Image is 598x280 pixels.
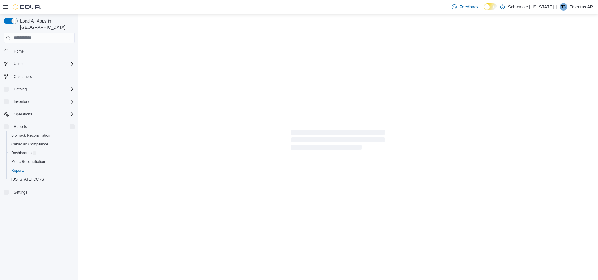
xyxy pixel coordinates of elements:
[11,73,34,80] a: Customers
[11,48,26,55] a: Home
[11,168,24,173] span: Reports
[14,74,32,79] span: Customers
[9,158,75,165] span: Metrc Reconciliation
[4,44,75,213] nav: Complex example
[11,85,75,93] span: Catalog
[14,124,27,129] span: Reports
[14,61,23,66] span: Users
[11,188,75,196] span: Settings
[11,150,36,155] span: Dashboards
[14,49,24,54] span: Home
[459,4,478,10] span: Feedback
[1,187,77,196] button: Settings
[11,189,30,196] a: Settings
[484,3,497,10] input: Dark Mode
[9,167,27,174] a: Reports
[11,110,75,118] span: Operations
[9,149,39,157] a: Dashboards
[1,110,77,119] button: Operations
[11,177,44,182] span: [US_STATE] CCRS
[11,159,45,164] span: Metrc Reconciliation
[11,133,50,138] span: BioTrack Reconciliation
[570,3,593,11] p: Talentas AP
[6,131,77,140] button: BioTrack Reconciliation
[9,158,48,165] a: Metrc Reconciliation
[556,3,557,11] p: |
[11,73,75,80] span: Customers
[291,131,385,151] span: Loading
[14,87,27,92] span: Catalog
[1,85,77,94] button: Catalog
[9,176,46,183] a: [US_STATE] CCRS
[9,176,75,183] span: Washington CCRS
[6,149,77,157] a: Dashboards
[9,140,51,148] a: Canadian Compliance
[561,3,566,11] span: TA
[11,98,75,105] span: Inventory
[11,60,26,68] button: Users
[6,157,77,166] button: Metrc Reconciliation
[11,142,48,147] span: Canadian Compliance
[14,99,29,104] span: Inventory
[6,166,77,175] button: Reports
[11,60,75,68] span: Users
[18,18,75,30] span: Load All Apps in [GEOGRAPHIC_DATA]
[14,112,32,117] span: Operations
[508,3,554,11] p: Schwazze [US_STATE]
[560,3,567,11] div: Talentas AP
[1,122,77,131] button: Reports
[1,97,77,106] button: Inventory
[11,85,29,93] button: Catalog
[9,149,75,157] span: Dashboards
[1,72,77,81] button: Customers
[11,98,32,105] button: Inventory
[11,47,75,55] span: Home
[9,132,75,139] span: BioTrack Reconciliation
[11,123,75,130] span: Reports
[1,59,77,68] button: Users
[9,132,53,139] a: BioTrack Reconciliation
[14,190,27,195] span: Settings
[11,123,29,130] button: Reports
[6,175,77,184] button: [US_STATE] CCRS
[9,140,75,148] span: Canadian Compliance
[1,47,77,56] button: Home
[9,167,75,174] span: Reports
[449,1,481,13] a: Feedback
[6,140,77,149] button: Canadian Compliance
[13,4,41,10] img: Cova
[11,110,35,118] button: Operations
